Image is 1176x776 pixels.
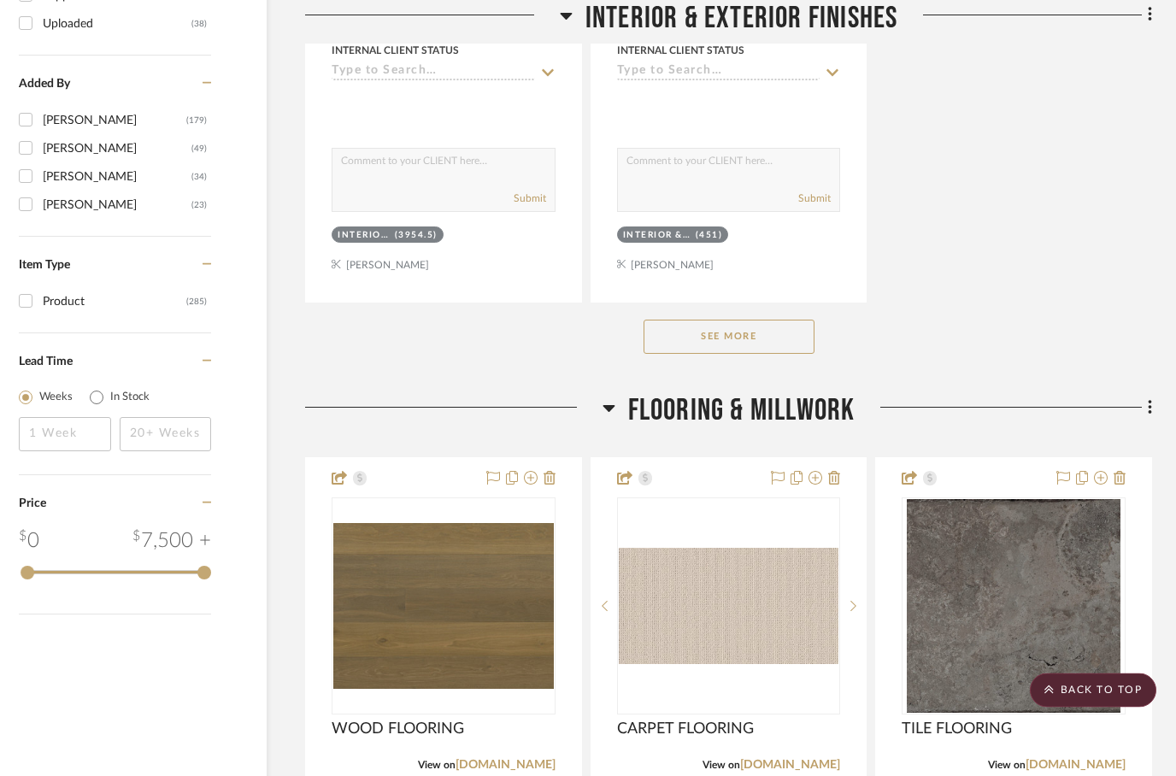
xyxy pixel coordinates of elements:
div: (49) [191,136,207,163]
span: Item Type [19,260,70,272]
div: [PERSON_NAME] [43,192,191,220]
div: (285) [186,289,207,316]
span: Flooring & Millwork [628,393,856,430]
div: Product [43,289,186,316]
span: Added By [19,79,70,91]
input: Type to Search… [617,65,820,81]
a: [DOMAIN_NAME] [1026,760,1126,772]
div: (34) [191,164,207,191]
img: WOOD FLOORING [333,524,554,690]
a: [DOMAIN_NAME] [740,760,840,772]
span: Price [19,498,46,510]
input: Type to Search… [332,65,535,81]
div: [PERSON_NAME] [43,108,186,135]
label: Weeks [39,390,73,407]
button: See More [644,320,814,355]
span: TILE FLOORING [902,720,1012,739]
img: CARPET FLOORING [619,549,839,665]
div: 0 [19,526,39,557]
a: [DOMAIN_NAME] [456,760,556,772]
label: In Stock [110,390,150,407]
scroll-to-top-button: BACK TO TOP [1030,673,1156,708]
div: (23) [191,192,207,220]
input: 20+ Weeks [120,418,212,452]
div: [PERSON_NAME] [43,136,191,163]
img: TILE FLOORING [907,500,1120,714]
span: Lead Time [19,356,73,368]
span: WOOD FLOORING [332,720,464,739]
div: Internal Client Status [617,44,744,59]
span: View on [988,761,1026,771]
div: INTERIOR & EXTERIOR FINISHES [623,230,691,243]
span: View on [703,761,740,771]
input: 1 Week [19,418,111,452]
div: (179) [186,108,207,135]
span: View on [418,761,456,771]
div: (3954.5) [395,230,438,243]
div: Internal Client Status [332,44,459,59]
div: 7,500 + [132,526,211,557]
div: (38) [191,11,207,38]
div: Uploaded [43,11,191,38]
div: (451) [696,230,723,243]
div: [PERSON_NAME] [43,164,191,191]
button: Submit [514,191,546,207]
button: Submit [798,191,831,207]
span: CARPET FLOORING [617,720,754,739]
div: INTERIOR & EXTERIOR FINISHES [338,230,391,243]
